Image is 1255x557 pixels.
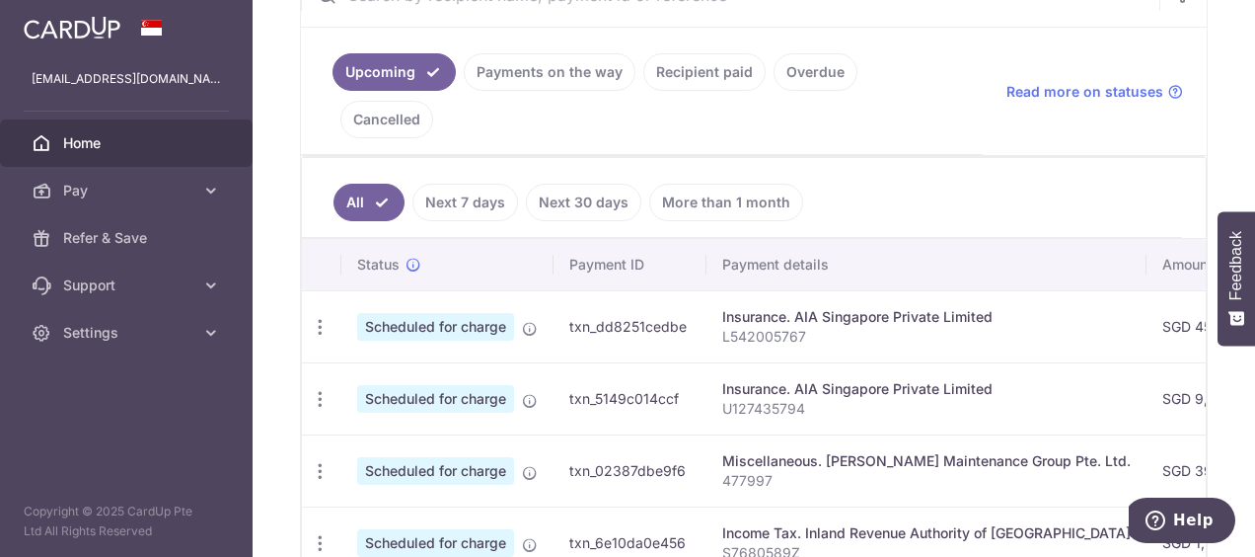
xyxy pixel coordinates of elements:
td: txn_dd8251cedbe [554,290,706,362]
a: More than 1 month [649,184,803,221]
a: Next 7 days [412,184,518,221]
th: Payment details [706,239,1146,290]
span: Home [63,133,193,153]
span: Scheduled for charge [357,313,514,341]
span: Feedback [1227,231,1245,300]
a: Payments on the way [464,53,635,91]
button: Feedback - Show survey [1218,211,1255,346]
th: Payment ID [554,239,706,290]
div: Insurance. AIA Singapore Private Limited [722,307,1131,327]
div: Income Tax. Inland Revenue Authority of [GEOGRAPHIC_DATA] [722,523,1131,543]
p: L542005767 [722,327,1131,347]
span: Pay [63,181,193,200]
p: 477997 [722,471,1131,491]
iframe: Opens a widget where you can find more information [1129,498,1235,547]
span: Scheduled for charge [357,385,514,413]
a: Cancelled [340,101,433,138]
td: txn_5149c014ccf [554,362,706,435]
span: Amount [1162,255,1213,275]
a: Next 30 days [526,184,641,221]
span: Scheduled for charge [357,529,514,557]
div: Miscellaneous. [PERSON_NAME] Maintenance Group Pte. Ltd. [722,451,1131,471]
p: [EMAIL_ADDRESS][DOMAIN_NAME] [32,69,221,89]
div: Insurance. AIA Singapore Private Limited [722,379,1131,399]
a: Recipient paid [643,53,766,91]
span: Status [357,255,400,275]
a: Overdue [774,53,857,91]
span: Scheduled for charge [357,457,514,485]
td: txn_02387dbe9f6 [554,435,706,507]
p: U127435794 [722,399,1131,419]
a: Upcoming [332,53,456,91]
a: Read more on statuses [1006,82,1183,102]
span: Read more on statuses [1006,82,1163,102]
span: Refer & Save [63,228,193,248]
span: Settings [63,323,193,343]
span: Support [63,276,193,295]
img: CardUp [24,16,120,40]
a: All [333,184,405,221]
